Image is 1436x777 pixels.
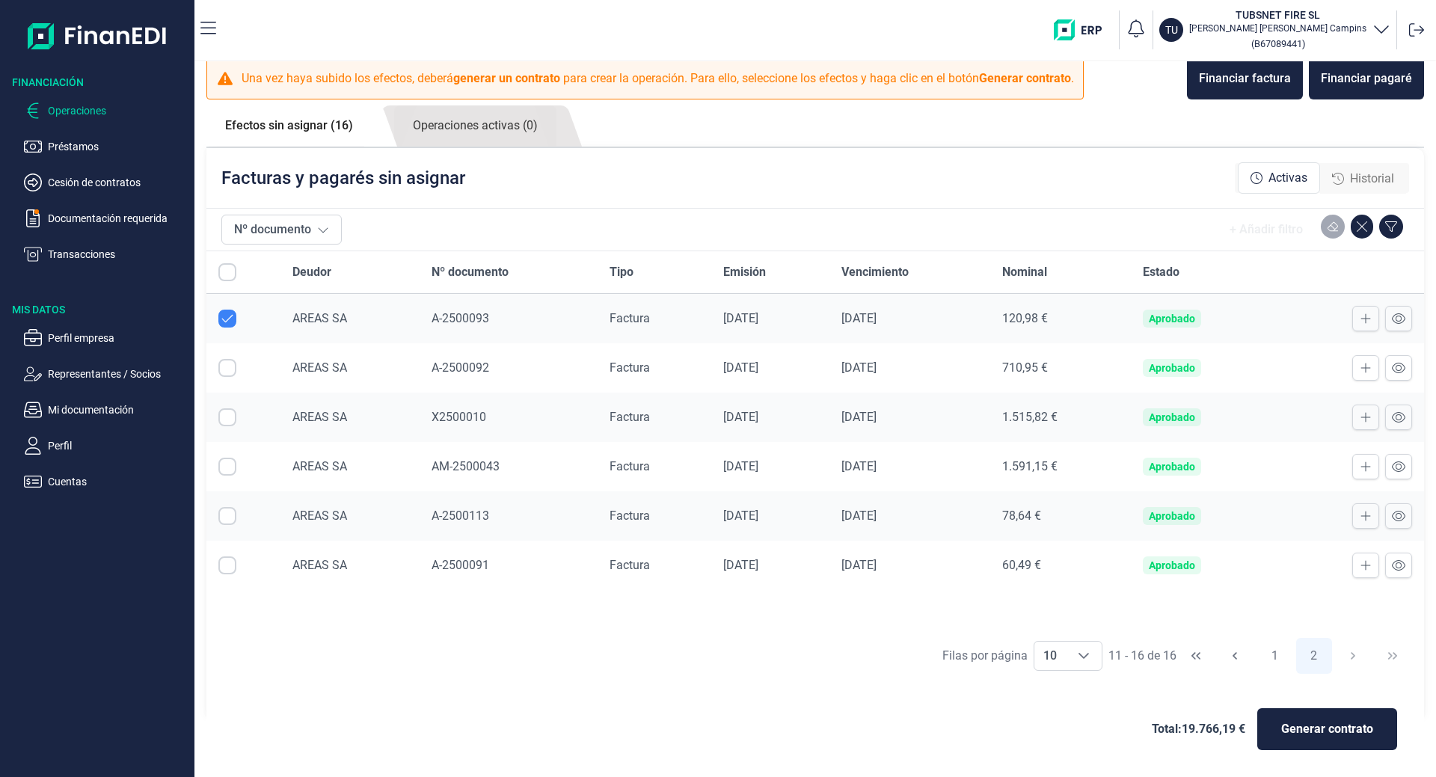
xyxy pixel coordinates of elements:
p: TU [1165,22,1178,37]
div: [DATE] [723,509,817,523]
div: [DATE] [841,360,979,375]
div: Historial [1320,164,1406,194]
p: Documentación requerida [48,209,188,227]
div: [DATE] [841,509,979,523]
a: Efectos sin asignar (16) [206,105,372,146]
button: Representantes / Socios [24,365,188,383]
span: Activas [1268,169,1307,187]
button: TUTUBSNET FIRE SL[PERSON_NAME] [PERSON_NAME] Campins(B67089441) [1159,7,1390,52]
div: Aprobado [1149,411,1195,423]
span: Factura [610,410,650,424]
div: [DATE] [723,459,817,474]
button: Previous Page [1217,638,1253,674]
div: [DATE] [841,459,979,474]
div: 1.515,82 € [1002,410,1118,425]
div: Row Selected null [218,507,236,525]
button: Perfil [24,437,188,455]
button: Transacciones [24,245,188,263]
button: Page 2 [1296,638,1332,674]
button: Next Page [1335,638,1371,674]
span: AREAS SA [292,311,347,325]
button: Documentación requerida [24,209,188,227]
div: 710,95 € [1002,360,1118,375]
b: generar un contrato [453,71,560,85]
button: Page 1 [1256,638,1292,674]
span: A-2500091 [432,558,489,572]
div: Row Selected null [218,556,236,574]
button: Nº documento [221,215,342,245]
p: Facturas y pagarés sin asignar [221,166,465,190]
div: Aprobado [1149,510,1195,522]
p: Préstamos [48,138,188,156]
p: Transacciones [48,245,188,263]
span: Factura [610,459,650,473]
b: Generar contrato [979,71,1071,85]
div: Row Unselected null [218,310,236,328]
div: 60,49 € [1002,558,1118,573]
div: Choose [1066,642,1102,670]
div: Row Selected null [218,458,236,476]
div: 120,98 € [1002,311,1118,326]
div: Aprobado [1149,461,1195,473]
span: Factura [610,360,650,375]
div: [DATE] [841,311,979,326]
button: Cuentas [24,473,188,491]
button: Mi documentación [24,401,188,419]
p: Cuentas [48,473,188,491]
span: 10 [1034,642,1066,670]
span: Vencimiento [841,263,909,281]
span: Emisión [723,263,766,281]
p: Operaciones [48,102,188,120]
span: Estado [1143,263,1179,281]
span: AREAS SA [292,410,347,424]
span: A-2500113 [432,509,489,523]
p: Mi documentación [48,401,188,419]
button: Perfil empresa [24,329,188,347]
span: AREAS SA [292,360,347,375]
p: Representantes / Socios [48,365,188,383]
div: [DATE] [723,311,817,326]
div: [DATE] [841,558,979,573]
div: Aprobado [1149,362,1195,374]
span: Factura [610,311,650,325]
span: Nº documento [432,263,509,281]
span: Total: 19.766,19 € [1152,720,1245,738]
div: All items unselected [218,263,236,281]
span: Factura [610,509,650,523]
span: Nominal [1002,263,1047,281]
div: Filas por página [942,647,1028,665]
span: 11 - 16 de 16 [1108,650,1176,662]
span: Historial [1350,170,1394,188]
span: Deudor [292,263,331,281]
button: Financiar factura [1187,58,1303,99]
div: Activas [1238,162,1320,194]
div: 78,64 € [1002,509,1118,523]
button: Financiar pagaré [1309,58,1424,99]
p: [PERSON_NAME] [PERSON_NAME] Campins [1189,22,1366,34]
span: AREAS SA [292,459,347,473]
span: X2500010 [432,410,486,424]
div: Aprobado [1149,313,1195,325]
a: Operaciones activas (0) [394,105,556,147]
p: Cesión de contratos [48,173,188,191]
p: Perfil [48,437,188,455]
span: AREAS SA [292,509,347,523]
span: A-2500092 [432,360,489,375]
span: AREAS SA [292,558,347,572]
button: Cesión de contratos [24,173,188,191]
div: [DATE] [723,360,817,375]
div: Aprobado [1149,559,1195,571]
button: First Page [1178,638,1214,674]
div: [DATE] [723,558,817,573]
p: Una vez haya subido los efectos, deberá para crear la operación. Para ello, seleccione los efecto... [242,70,1074,87]
button: Operaciones [24,102,188,120]
span: Factura [610,558,650,572]
small: Copiar cif [1251,38,1305,49]
div: 1.591,15 € [1002,459,1118,474]
div: Row Selected null [218,408,236,426]
div: Financiar pagaré [1321,70,1412,87]
div: [DATE] [841,410,979,425]
span: Generar contrato [1281,720,1373,738]
button: Préstamos [24,138,188,156]
span: AM-2500043 [432,459,500,473]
